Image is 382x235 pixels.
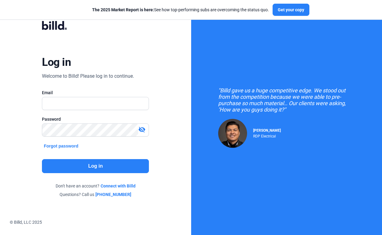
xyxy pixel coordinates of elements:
[95,191,131,198] a: [PHONE_NUMBER]
[92,7,154,12] span: The 2025 Market Report is here:
[253,133,281,138] div: RDP Electrical
[218,87,355,113] div: "Billd gave us a huge competitive edge. We stood out from the competition because we were able to...
[42,55,71,69] div: Log in
[42,143,80,149] button: Forgot password
[101,183,136,189] a: Connect with Billd
[138,126,146,133] mat-icon: visibility_off
[218,119,247,148] img: Raul Pacheco
[42,116,149,122] div: Password
[253,128,281,133] span: [PERSON_NAME]
[92,7,269,13] div: See how top-performing subs are overcoming the status quo.
[42,90,149,96] div: Email
[273,4,309,16] button: Get your copy
[42,183,149,189] div: Don't have an account?
[42,159,149,173] button: Log in
[42,73,134,80] div: Welcome to Billd! Please log in to continue.
[42,191,149,198] div: Questions? Call us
